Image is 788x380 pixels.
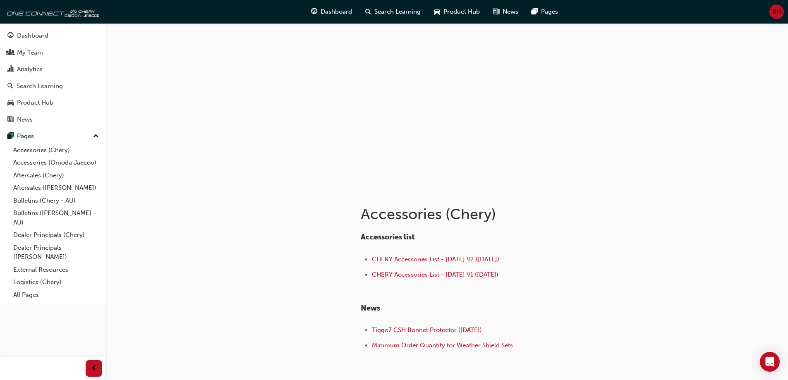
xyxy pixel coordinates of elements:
[3,45,102,60] a: My Team
[10,207,102,229] a: Bulletins ([PERSON_NAME] - AU)
[359,3,427,20] a: search-iconSearch Learning
[7,49,14,57] span: people-icon
[17,48,43,57] div: My Team
[3,95,102,110] a: Product Hub
[10,194,102,207] a: Bulletins (Chery - AU)
[17,98,53,108] div: Product Hub
[503,7,518,17] span: News
[10,144,102,157] a: Accessories (Chery)
[10,229,102,241] a: Dealer Principals (Chery)
[427,3,486,20] a: car-iconProduct Hub
[17,31,48,41] div: Dashboard
[3,26,102,129] button: DashboardMy TeamAnalyticsSearch LearningProduct HubNews
[7,83,13,90] span: search-icon
[3,79,102,94] a: Search Learning
[10,263,102,276] a: External Resources
[10,289,102,301] a: All Pages
[525,3,565,20] a: pages-iconPages
[372,256,499,263] a: CHERY Accessories List - [DATE] V2 ([DATE])
[7,66,14,73] span: chart-icon
[769,5,784,19] button: BH
[10,182,102,194] a: Aftersales ([PERSON_NAME])
[372,271,498,278] a: CHERY Accessories List - [DATE] V1 ([DATE])
[91,363,97,374] span: prev-icon
[361,232,414,241] span: Accessories list
[3,112,102,127] a: News
[7,116,14,124] span: news-icon
[4,3,99,20] img: oneconnect
[443,7,480,17] span: Product Hub
[17,115,33,124] div: News
[7,133,14,140] span: pages-icon
[772,7,781,17] span: BH
[10,156,102,169] a: Accessories (Omoda Jaecoo)
[760,352,780,372] div: Open Intercom Messenger
[3,129,102,144] button: Pages
[10,169,102,182] a: Aftersales (Chery)
[372,342,513,349] a: Minimum Order Quantity for Weather Shield Sets
[17,81,63,91] div: Search Learning
[3,62,102,77] a: Analytics
[361,304,380,313] span: News
[93,131,99,142] span: up-icon
[3,28,102,43] a: Dashboard
[372,326,482,334] a: Tiggo7 CSH Bonnet Protector ([DATE])
[486,3,525,20] a: news-iconNews
[365,7,371,17] span: search-icon
[374,7,421,17] span: Search Learning
[434,7,440,17] span: car-icon
[17,131,34,141] div: Pages
[17,65,43,74] div: Analytics
[541,7,558,17] span: Pages
[321,7,352,17] span: Dashboard
[532,7,538,17] span: pages-icon
[10,276,102,289] a: Logistics (Chery)
[493,7,499,17] span: news-icon
[7,99,14,107] span: car-icon
[304,3,359,20] a: guage-iconDashboard
[7,32,14,40] span: guage-icon
[361,205,632,223] h1: Accessories (Chery)
[10,241,102,263] a: Dealer Principals ([PERSON_NAME])
[311,7,317,17] span: guage-icon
